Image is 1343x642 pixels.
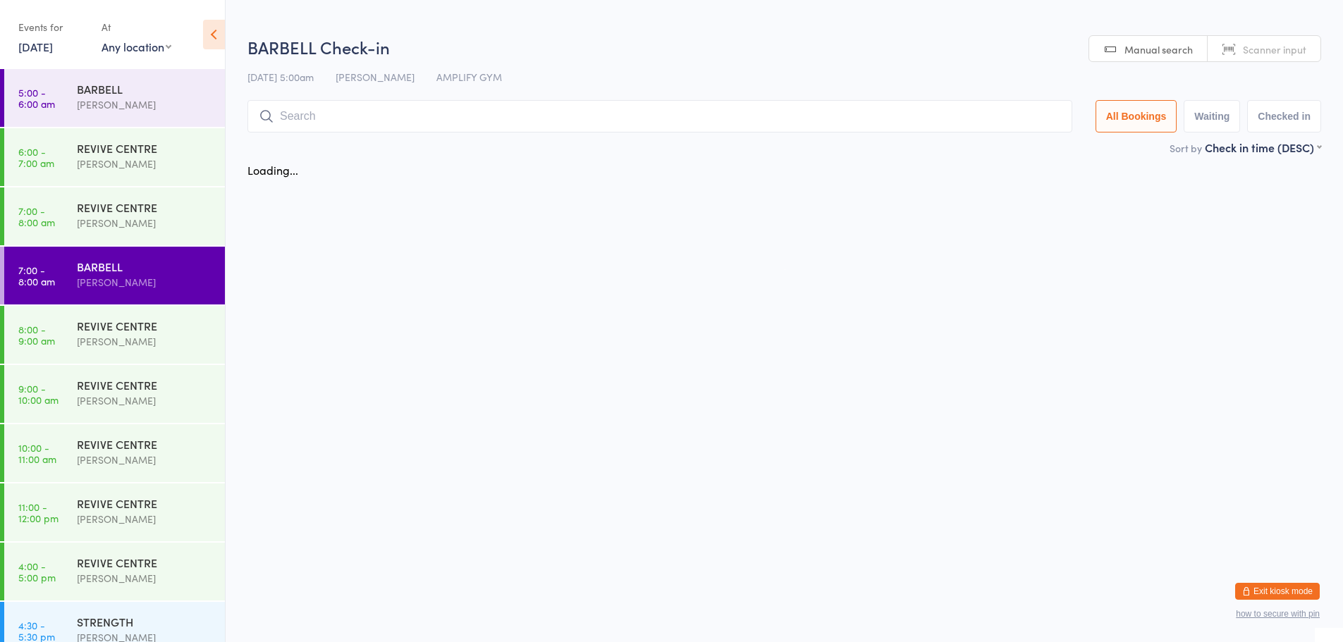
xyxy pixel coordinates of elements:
[77,614,213,629] div: STRENGTH
[4,424,225,482] a: 10:00 -11:00 amREVIVE CENTRE[PERSON_NAME]
[77,156,213,172] div: [PERSON_NAME]
[4,187,225,245] a: 7:00 -8:00 amREVIVE CENTRE[PERSON_NAME]
[18,39,53,54] a: [DATE]
[1235,583,1320,600] button: Exit kiosk mode
[77,555,213,570] div: REVIVE CENTRE
[77,259,213,274] div: BARBELL
[77,570,213,586] div: [PERSON_NAME]
[18,560,56,583] time: 4:00 - 5:00 pm
[247,70,314,84] span: [DATE] 5:00am
[1236,609,1320,619] button: how to secure with pin
[18,442,56,464] time: 10:00 - 11:00 am
[18,146,54,168] time: 6:00 - 7:00 am
[77,393,213,409] div: [PERSON_NAME]
[4,69,225,127] a: 5:00 -6:00 amBARBELL[PERSON_NAME]
[247,100,1072,132] input: Search
[1184,100,1240,132] button: Waiting
[4,128,225,186] a: 6:00 -7:00 amREVIVE CENTRE[PERSON_NAME]
[77,215,213,231] div: [PERSON_NAME]
[247,162,298,178] div: Loading...
[77,333,213,350] div: [PERSON_NAME]
[102,39,171,54] div: Any location
[77,452,213,468] div: [PERSON_NAME]
[18,16,87,39] div: Events for
[77,377,213,393] div: REVIVE CENTRE
[1170,141,1202,155] label: Sort by
[4,483,225,541] a: 11:00 -12:00 pmREVIVE CENTRE[PERSON_NAME]
[18,619,55,642] time: 4:30 - 5:30 pm
[436,70,502,84] span: AMPLIFY GYM
[77,274,213,290] div: [PERSON_NAME]
[18,501,59,524] time: 11:00 - 12:00 pm
[1205,140,1321,155] div: Check in time (DESC)
[77,318,213,333] div: REVIVE CENTRE
[1096,100,1177,132] button: All Bookings
[4,543,225,600] a: 4:00 -5:00 pmREVIVE CENTRE[PERSON_NAME]
[4,306,225,364] a: 8:00 -9:00 amREVIVE CENTRE[PERSON_NAME]
[18,264,55,287] time: 7:00 - 8:00 am
[77,511,213,527] div: [PERSON_NAME]
[4,365,225,423] a: 9:00 -10:00 amREVIVE CENTRE[PERSON_NAME]
[102,16,171,39] div: At
[336,70,415,84] span: [PERSON_NAME]
[77,97,213,113] div: [PERSON_NAME]
[77,495,213,511] div: REVIVE CENTRE
[77,140,213,156] div: REVIVE CENTRE
[1243,42,1306,56] span: Scanner input
[1247,100,1321,132] button: Checked in
[77,81,213,97] div: BARBELL
[77,436,213,452] div: REVIVE CENTRE
[18,87,55,109] time: 5:00 - 6:00 am
[18,383,59,405] time: 9:00 - 10:00 am
[18,205,55,228] time: 7:00 - 8:00 am
[4,247,225,304] a: 7:00 -8:00 amBARBELL[PERSON_NAME]
[247,35,1321,58] h2: BARBELL Check-in
[18,323,55,346] time: 8:00 - 9:00 am
[1124,42,1193,56] span: Manual search
[77,199,213,215] div: REVIVE CENTRE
